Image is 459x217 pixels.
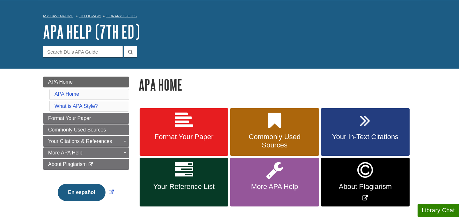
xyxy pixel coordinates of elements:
a: APA Home [43,77,129,87]
nav: breadcrumb [43,12,416,22]
a: Your Reference List [140,158,228,206]
span: About Plagiarism [326,183,405,191]
a: Your Citations & References [43,136,129,147]
span: Format Your Paper [144,133,223,141]
span: More APA Help [235,183,314,191]
a: Format Your Paper [43,113,129,124]
a: My Davenport [43,13,73,19]
i: This link opens in a new window [88,162,93,167]
a: About Plagiarism [43,159,129,170]
span: Format Your Paper [48,116,91,121]
span: More APA Help [48,150,82,155]
a: More APA Help [230,158,319,206]
span: Your Reference List [144,183,223,191]
a: Commonly Used Sources [230,108,319,156]
span: APA Home [48,79,73,85]
span: Commonly Used Sources [235,133,314,149]
a: APA Home [55,91,79,97]
h1: APA Home [139,77,416,93]
a: Link opens in new window [321,158,410,206]
a: More APA Help [43,147,129,158]
button: Library Chat [418,204,459,217]
a: APA Help (7th Ed) [43,22,140,41]
a: What is APA Style? [55,103,98,109]
a: Link opens in new window [56,190,115,195]
span: Your Citations & References [48,138,112,144]
a: Format Your Paper [140,108,228,156]
a: Commonly Used Sources [43,124,129,135]
a: DU Library [79,14,101,18]
a: Your In-Text Citations [321,108,410,156]
input: Search DU's APA Guide [43,46,123,57]
span: Commonly Used Sources [48,127,106,132]
div: Guide Page Menu [43,77,129,212]
span: About Plagiarism [48,161,87,167]
span: Your In-Text Citations [326,133,405,141]
button: En español [58,184,105,201]
a: Library Guides [106,14,137,18]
